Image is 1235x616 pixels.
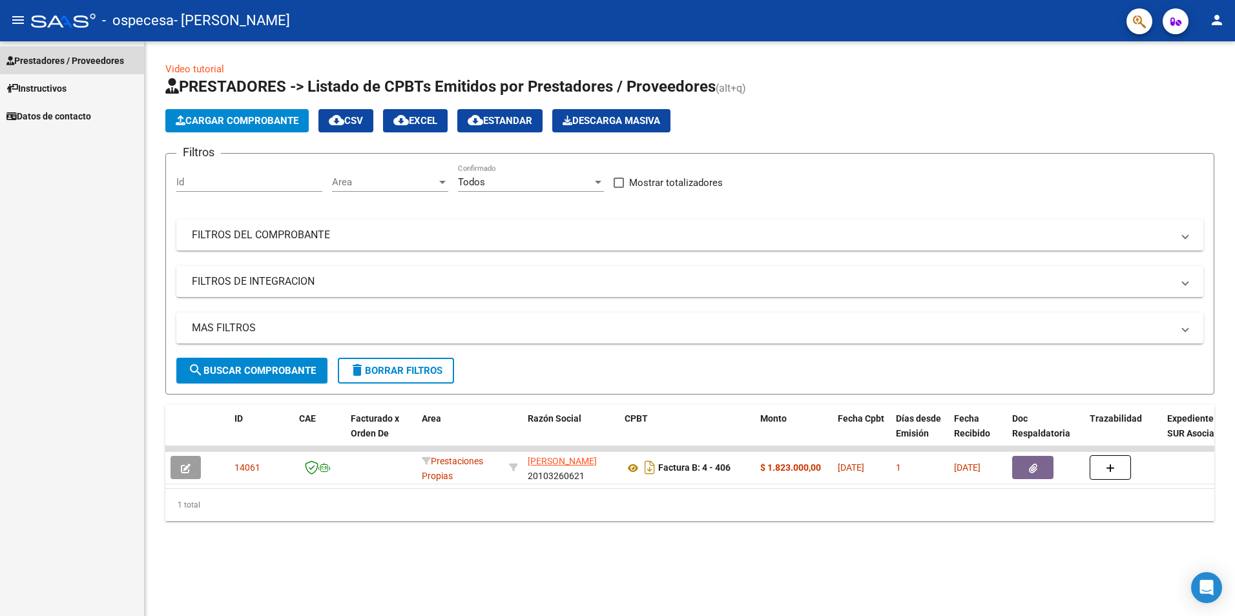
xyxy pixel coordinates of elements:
mat-icon: delete [349,362,365,378]
span: [PERSON_NAME] [528,456,597,466]
datatable-header-cell: Monto [755,405,833,462]
strong: Factura B: 4 - 406 [658,463,731,473]
a: Video tutorial [165,63,224,75]
mat-panel-title: FILTROS DEL COMPROBANTE [192,228,1172,242]
span: Razón Social [528,413,581,424]
span: Días desde Emisión [896,413,941,438]
span: EXCEL [393,115,437,127]
button: Estandar [457,109,543,132]
span: Borrar Filtros [349,365,442,376]
span: Cargar Comprobante [176,115,298,127]
span: Estandar [468,115,532,127]
mat-icon: cloud_download [329,112,344,128]
button: Buscar Comprobante [176,358,327,384]
mat-panel-title: FILTROS DE INTEGRACION [192,274,1172,289]
button: CSV [318,109,373,132]
span: - ospecesa [102,6,174,35]
button: Borrar Filtros [338,358,454,384]
span: CPBT [625,413,648,424]
mat-icon: cloud_download [393,112,409,128]
datatable-header-cell: Razón Social [523,405,619,462]
datatable-header-cell: Facturado x Orden De [346,405,417,462]
i: Descargar documento [641,457,658,478]
span: (alt+q) [716,82,746,94]
mat-icon: menu [10,12,26,28]
mat-icon: person [1209,12,1225,28]
span: Prestaciones Propias [422,456,483,481]
span: Facturado x Orden De [351,413,399,438]
mat-expansion-panel-header: FILTROS DE INTEGRACION [176,266,1203,297]
span: [DATE] [954,462,981,473]
h3: Filtros [176,143,221,161]
span: CAE [299,413,316,424]
span: PRESTADORES -> Listado de CPBTs Emitidos por Prestadores / Proveedores [165,77,716,96]
span: Area [332,176,437,188]
span: Todos [458,176,485,188]
mat-expansion-panel-header: FILTROS DEL COMPROBANTE [176,220,1203,251]
datatable-header-cell: Fecha Recibido [949,405,1007,462]
mat-panel-title: MAS FILTROS [192,321,1172,335]
datatable-header-cell: CAE [294,405,346,462]
span: [DATE] [838,462,864,473]
datatable-header-cell: Area [417,405,504,462]
div: Open Intercom Messenger [1191,572,1222,603]
span: Fecha Recibido [954,413,990,438]
span: Instructivos [6,81,67,96]
datatable-header-cell: ID [229,405,294,462]
span: Doc Respaldatoria [1012,413,1070,438]
mat-icon: cloud_download [468,112,483,128]
span: ID [234,413,243,424]
datatable-header-cell: Doc Respaldatoria [1007,405,1085,462]
span: Fecha Cpbt [838,413,884,424]
div: 20103260621 [528,454,614,481]
datatable-header-cell: Trazabilidad [1085,405,1162,462]
span: - [PERSON_NAME] [174,6,290,35]
mat-expansion-panel-header: MAS FILTROS [176,313,1203,344]
div: 1 total [165,489,1214,521]
span: Descarga Masiva [563,115,660,127]
datatable-header-cell: Fecha Cpbt [833,405,891,462]
datatable-header-cell: Días desde Emisión [891,405,949,462]
span: Monto [760,413,787,424]
span: Prestadores / Proveedores [6,54,124,68]
span: Area [422,413,441,424]
span: 14061 [234,462,260,473]
app-download-masive: Descarga masiva de comprobantes (adjuntos) [552,109,670,132]
span: Buscar Comprobante [188,365,316,376]
mat-icon: search [188,362,203,378]
button: Descarga Masiva [552,109,670,132]
datatable-header-cell: Expediente SUR Asociado [1162,405,1233,462]
button: EXCEL [383,109,448,132]
span: CSV [329,115,363,127]
button: Cargar Comprobante [165,109,309,132]
span: Expediente SUR Asociado [1167,413,1225,438]
datatable-header-cell: CPBT [619,405,755,462]
strong: $ 1.823.000,00 [760,462,821,473]
span: Mostrar totalizadores [629,175,723,190]
span: Datos de contacto [6,109,91,123]
span: 1 [896,462,901,473]
span: Trazabilidad [1090,413,1142,424]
